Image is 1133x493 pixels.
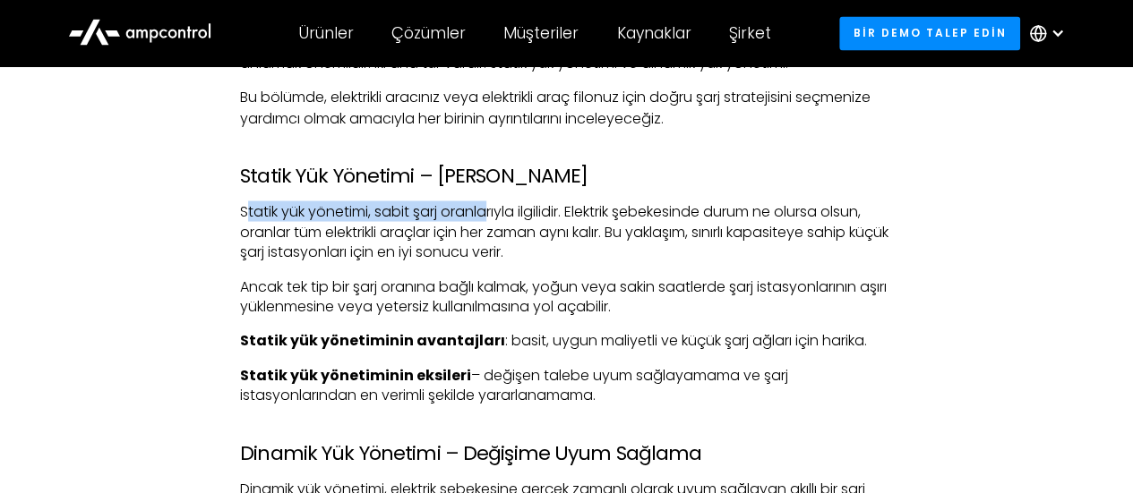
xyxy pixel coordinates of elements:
div: Kaynaklar [616,23,691,43]
div: Şirket [729,23,771,43]
div: Çözümler [391,23,466,43]
font: Statik yük yönetiminin eksileri [240,364,471,385]
font: Bu bölümde, elektrikli aracınız veya elektrikli araç filonuz için doğru şarj stratejisini seçmeni... [240,87,871,127]
div: Ürünler [298,23,354,43]
font: Ancak tek tip bir şarj oranına bağlı kalmak, yoğun veya sakin saatlerde şarj istasyonlarının aşır... [240,276,887,316]
a: Bir demo talep edin [839,16,1020,49]
div: Müşteriler [503,23,579,43]
font: Ürünler [298,22,354,44]
font: Statik yük yönetiminin avantajları [240,329,505,350]
font: Bir demo talep edin [854,25,1007,40]
font: Kaynaklar [616,22,691,44]
font: Dinamik Yük Yönetimi – Değişime Uyum Sağlama [240,438,701,466]
font: Statik yük yönetimi, sabit şarj oranlarıyla ilgilidir. Elektrik şebekesinde durum ne olursa olsun... [240,200,888,261]
font: Şirket [729,22,771,44]
font: Elektrikli araçların şarj edilmesi söz konusu olduğunda, yük yönetimine yönelik farklı yaklaşımla... [240,32,887,72]
font: Çözümler [391,22,466,44]
font: – değişen talebe uyum sağlayamama ve şarj istasyonlarından en verimli şekilde yararlanamama. [240,364,788,404]
font: : basit, uygun maliyetli ve küçük şarj ağları için harika. [505,329,867,350]
font: Müşteriler [503,22,579,44]
font: Statik Yük Yönetimi – [PERSON_NAME] [240,161,588,189]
